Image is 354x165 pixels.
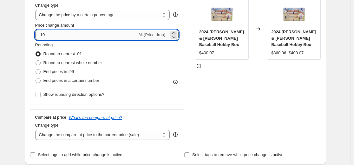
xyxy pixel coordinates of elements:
span: 2024 [PERSON_NAME] & [PERSON_NAME] Baseball Hobby Box [199,30,244,47]
div: help [172,131,179,138]
div: $360.06 [271,50,286,56]
img: 2024_Topps_Allen_Ginter_Baseball_Hobby_Box_80x.png [209,2,235,27]
span: End prices in a certain number [43,78,99,83]
h3: Compare at price [35,115,66,120]
span: 2024 [PERSON_NAME] & [PERSON_NAME] Baseball Hobby Box [271,30,316,47]
input: -15 [35,30,138,40]
strike: $400.07 [289,50,304,56]
span: Change type [35,3,59,8]
span: Change type [35,123,59,128]
span: Price change amount [35,23,74,28]
span: End prices in .99 [43,69,74,74]
span: Select tags to add while price change is active [38,152,122,157]
button: What's the compare at price? [69,115,122,120]
span: Rounding [35,43,53,47]
span: % (Price drop) [139,32,165,37]
img: 2024_Topps_Allen_Ginter_Baseball_Hobby_Box_80x.png [282,2,307,27]
span: Round to nearest .01 [43,51,82,56]
div: $400.07 [199,50,214,56]
span: Select tags to remove while price change is active [192,152,284,157]
span: Show rounding direction options? [43,92,104,97]
div: help [172,11,179,18]
span: Round to nearest whole number [43,60,102,65]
